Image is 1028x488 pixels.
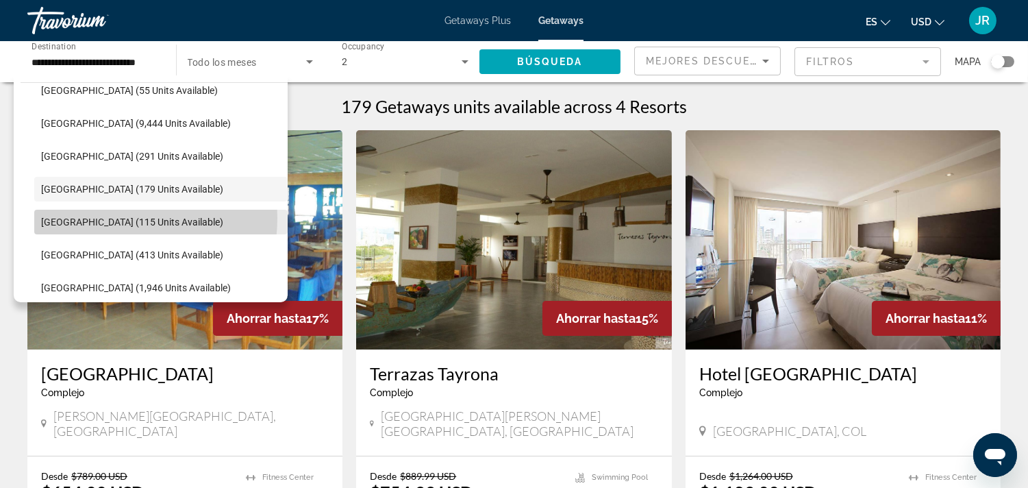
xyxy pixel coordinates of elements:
[341,96,687,117] h1: 179 Getaways units available across 4 Resorts
[955,52,981,71] span: Mapa
[41,387,84,398] span: Complejo
[27,3,164,38] a: Travorium
[713,424,866,439] span: [GEOGRAPHIC_DATA], COL
[686,130,1001,350] img: ii_hca1.jpg
[699,387,742,398] span: Complejo
[538,15,584,26] a: Getaways
[866,12,890,32] button: Change language
[41,118,231,129] span: [GEOGRAPHIC_DATA] (9,444 units available)
[556,311,636,326] span: Ahorrar hasta
[213,301,342,336] div: 17%
[34,78,288,103] button: [GEOGRAPHIC_DATA] (55 units available)
[699,470,726,482] span: Desde
[41,151,223,162] span: [GEOGRAPHIC_DATA] (291 units available)
[41,363,329,384] a: [GEOGRAPHIC_DATA]
[342,56,347,67] span: 2
[356,130,671,350] img: DO21E01X.jpg
[41,470,68,482] span: Desde
[41,249,223,260] span: [GEOGRAPHIC_DATA] (413 units available)
[34,144,288,169] button: [GEOGRAPHIC_DATA] (291 units available)
[34,177,288,202] button: [GEOGRAPHIC_DATA] (179 units available)
[41,217,223,228] span: [GEOGRAPHIC_DATA] (115 units available)
[370,387,413,398] span: Complejo
[188,57,257,68] span: Todo los meses
[262,473,314,482] span: Fitness Center
[444,15,511,26] a: Getaways Plus
[32,42,76,51] span: Destination
[542,301,672,336] div: 15%
[370,470,397,482] span: Desde
[34,111,288,136] button: [GEOGRAPHIC_DATA] (9,444 units available)
[34,210,288,234] button: [GEOGRAPHIC_DATA] (115 units available)
[370,363,657,384] a: Terrazas Tayrona
[965,6,1001,35] button: User Menu
[592,473,648,482] span: Swimming Pool
[646,56,783,66] span: Mejores descuentos
[71,470,127,482] span: $789.00 USD
[479,49,621,74] button: Búsqueda
[911,12,944,32] button: Change currency
[925,473,977,482] span: Fitness Center
[973,433,1017,477] iframe: Botón para iniciar la ventana de mensajería
[699,363,987,384] a: Hotel [GEOGRAPHIC_DATA]
[53,408,329,439] span: [PERSON_NAME][GEOGRAPHIC_DATA], [GEOGRAPHIC_DATA]
[342,42,385,52] span: Occupancy
[34,276,288,300] button: [GEOGRAPHIC_DATA] (1,946 units available)
[41,85,218,96] span: [GEOGRAPHIC_DATA] (55 units available)
[872,301,1001,336] div: 11%
[517,56,583,67] span: Búsqueda
[400,470,456,482] span: $889.99 USD
[34,243,288,267] button: [GEOGRAPHIC_DATA] (413 units available)
[976,14,990,27] span: JR
[646,53,769,69] mat-select: Sort by
[381,408,657,439] span: [GEOGRAPHIC_DATA][PERSON_NAME][GEOGRAPHIC_DATA], [GEOGRAPHIC_DATA]
[911,16,931,27] span: USD
[227,311,306,326] span: Ahorrar hasta
[886,311,965,326] span: Ahorrar hasta
[41,184,223,195] span: [GEOGRAPHIC_DATA] (179 units available)
[41,282,231,293] span: [GEOGRAPHIC_DATA] (1,946 units available)
[794,47,941,77] button: Filter
[729,470,793,482] span: $1,264.00 USD
[866,16,877,27] span: es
